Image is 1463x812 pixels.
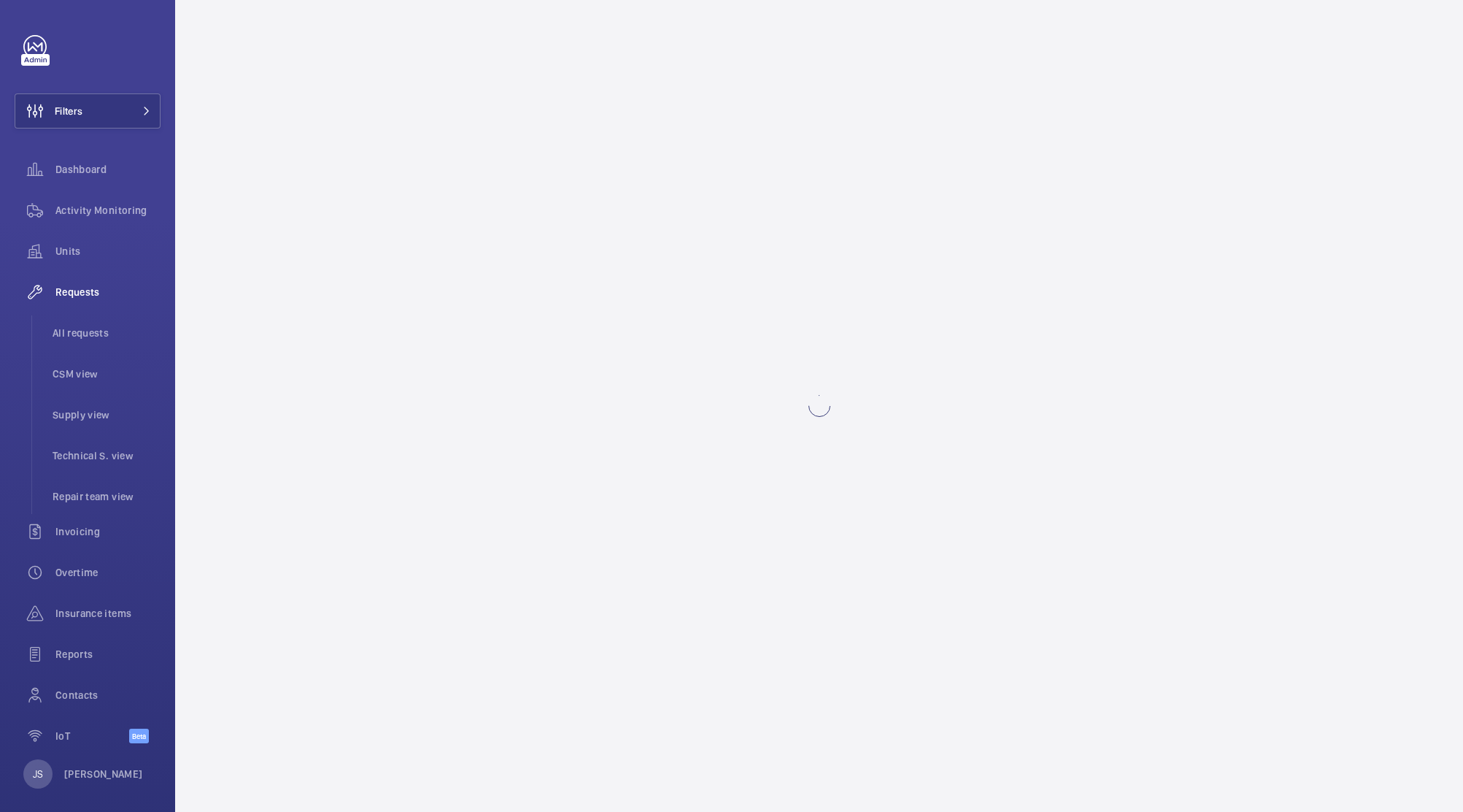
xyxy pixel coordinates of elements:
span: Invoicing [55,524,161,539]
span: Filters [55,104,82,118]
span: Dashboard [55,162,161,177]
span: Beta [129,729,149,743]
span: Technical S. view [53,448,161,463]
button: Filters [15,93,161,129]
span: Requests [55,285,161,299]
span: Activity Monitoring [55,203,161,218]
span: Reports [55,647,161,662]
span: Insurance items [55,606,161,621]
p: JS [33,767,43,781]
span: Units [55,244,161,258]
span: Contacts [55,688,161,702]
span: All requests [53,326,161,340]
span: CSM view [53,367,161,381]
span: Repair team view [53,489,161,504]
p: [PERSON_NAME] [64,767,143,781]
span: IoT [55,729,129,743]
span: Supply view [53,407,161,422]
span: Overtime [55,565,161,580]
